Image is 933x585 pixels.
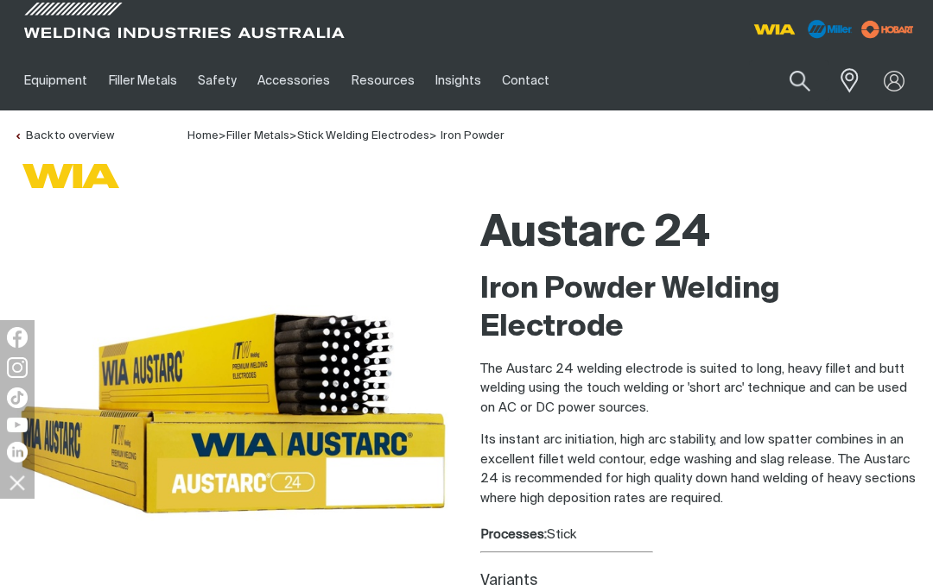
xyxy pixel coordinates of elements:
div: Stick [480,525,919,545]
img: Facebook [7,327,28,348]
a: Back to overview of Iron Powder [14,130,114,142]
img: YouTube [7,418,28,432]
img: TikTok [7,387,28,408]
h1: Austarc 24 [480,206,919,262]
a: Home [187,130,219,142]
a: Insights [425,51,492,110]
nav: Main [14,51,693,110]
h2: Iron Powder Welding Electrode [480,271,919,347]
a: Resources [341,51,425,110]
a: Stick Welding Electrodes [297,130,429,142]
span: > [289,130,297,142]
input: Product name or item number... [749,60,829,101]
a: Filler Metals [226,130,289,142]
a: Iron Powder [441,130,505,142]
p: The Austarc 24 welding electrode is suited to long, heavy fillet and butt welding using the touch... [480,360,919,418]
a: Safety [187,51,247,110]
a: Equipment [14,51,98,110]
img: LinkedIn [7,442,28,462]
img: miller [856,16,919,42]
a: Filler Metals [98,51,187,110]
p: Its instant arc initiation, high arc stability, and low spatter combines in an excellent fillet w... [480,431,919,508]
strong: Processes: [480,528,547,541]
button: Search products [771,60,829,101]
img: Instagram [7,357,28,378]
a: Contact [492,51,560,110]
a: Accessories [247,51,340,110]
img: hide socials [3,468,32,497]
span: > [219,130,226,142]
span: > [429,130,437,142]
